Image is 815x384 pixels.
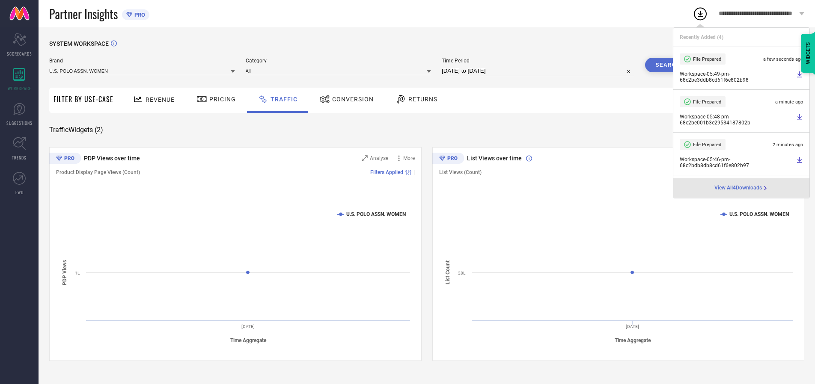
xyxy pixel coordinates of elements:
[693,142,721,148] span: File Prepared
[714,185,769,192] a: View All4Downloads
[763,56,803,62] span: a few seconds ago
[680,71,794,83] span: Workspace - 05:49-pm - 68c2be3ddb8cd61f6e802b98
[49,5,118,23] span: Partner Insights
[49,126,103,134] span: Traffic Widgets ( 2 )
[445,260,451,284] tspan: List Count
[8,85,31,92] span: WORKSPACE
[49,58,235,64] span: Brand
[439,169,482,175] span: List Views (Count)
[7,50,32,57] span: SCORECARDS
[714,185,769,192] div: Open download page
[49,40,109,47] span: SYSTEM WORKSPACE
[209,96,236,103] span: Pricing
[775,99,803,105] span: a minute ago
[680,157,794,168] span: Workspace - 05:46-pm - 68c2bdb8db8cd61f6e802b97
[467,155,522,162] span: List Views over time
[332,96,374,103] span: Conversion
[693,56,721,62] span: File Prepared
[693,99,721,105] span: File Prepared
[796,157,803,168] a: Download
[370,169,403,175] span: Filters Applied
[796,71,803,83] a: Download
[626,324,639,329] text: [DATE]
[56,169,140,175] span: Product Display Page Views (Count)
[230,337,267,343] tspan: Time Aggregate
[84,155,140,162] span: PDP Views over time
[132,12,145,18] span: PRO
[729,211,789,217] text: U.S. POLO ASSN. WOMEN
[645,58,691,72] button: Search
[246,58,431,64] span: Category
[442,58,634,64] span: Time Period
[12,154,27,161] span: TRENDS
[680,114,794,126] span: Workspace - 05:48-pm - 68c2be001b3e29534187802b
[49,153,81,165] div: Premium
[271,96,297,103] span: Traffic
[413,169,415,175] span: |
[241,324,255,329] text: [DATE]
[75,271,80,275] text: 1L
[62,260,68,285] tspan: PDP Views
[408,96,437,103] span: Returns
[693,6,708,21] div: Open download list
[714,185,762,192] span: View All 4 Downloads
[15,189,24,195] span: FWD
[403,155,415,161] span: More
[773,142,803,148] span: 2 minutes ago
[6,120,33,126] span: SUGGESTIONS
[146,96,175,103] span: Revenue
[458,271,466,275] text: 28L
[432,153,464,165] div: Premium
[362,155,368,161] svg: Zoom
[54,94,113,104] span: Filter By Use-Case
[680,34,723,40] span: Recently Added ( 4 )
[442,66,634,76] input: Select time period
[796,114,803,126] a: Download
[615,337,651,343] tspan: Time Aggregate
[346,211,406,217] text: U.S. POLO ASSN. WOMEN
[370,155,388,161] span: Analyse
